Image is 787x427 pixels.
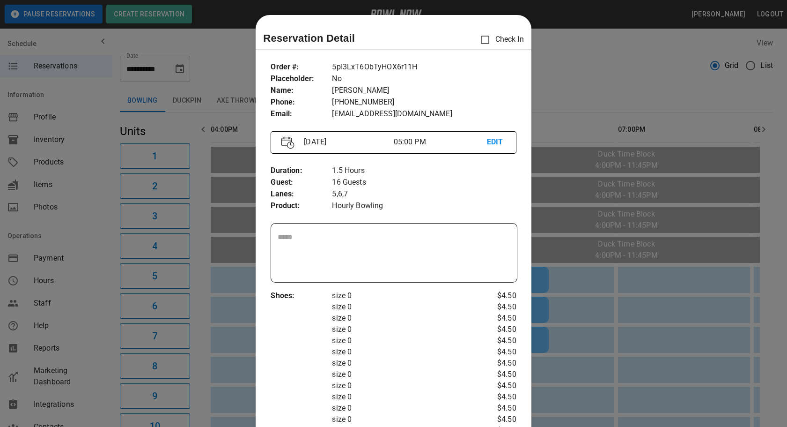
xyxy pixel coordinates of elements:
p: 16 Guests [332,177,516,188]
p: Hourly Bowling [332,200,516,212]
p: size 0 [332,313,475,324]
p: Email : [271,108,332,120]
img: Vector [281,136,294,149]
p: size 0 [332,403,475,414]
p: 05:00 PM [393,136,486,148]
p: $4.50 [475,346,516,358]
p: size 0 [332,290,475,301]
p: $4.50 [475,324,516,335]
p: [PHONE_NUMBER] [332,97,516,108]
p: $4.50 [475,369,516,380]
p: Phone : [271,97,332,108]
p: size 0 [332,324,475,335]
p: Reservation Detail [263,30,355,46]
p: $4.50 [475,403,516,414]
p: Placeholder : [271,73,332,85]
p: 1.5 Hours [332,165,516,177]
p: No [332,73,516,85]
p: Check In [475,30,523,50]
p: [PERSON_NAME] [332,85,516,97]
p: $4.50 [475,313,516,324]
p: size 0 [332,335,475,346]
p: size 0 [332,358,475,369]
p: 5,6,7 [332,188,516,200]
p: $4.50 [475,380,516,391]
p: $4.50 [475,290,516,301]
p: Guest : [271,177,332,188]
p: [DATE] [300,136,393,148]
p: size 0 [332,369,475,380]
p: [EMAIL_ADDRESS][DOMAIN_NAME] [332,108,516,120]
p: $4.50 [475,335,516,346]
p: $4.50 [475,414,516,425]
p: $4.50 [475,358,516,369]
p: Duration : [271,165,332,177]
p: Product : [271,200,332,212]
p: Order # : [271,61,332,73]
p: size 0 [332,346,475,358]
p: size 0 [332,391,475,403]
p: EDIT [487,136,506,148]
p: $4.50 [475,391,516,403]
p: Lanes : [271,188,332,200]
p: size 0 [332,301,475,313]
p: $4.50 [475,301,516,313]
p: 5pI3LxT6ObTyHOX6r11H [332,61,516,73]
p: size 0 [332,414,475,425]
p: Shoes : [271,290,332,302]
p: Name : [271,85,332,97]
p: size 0 [332,380,475,391]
